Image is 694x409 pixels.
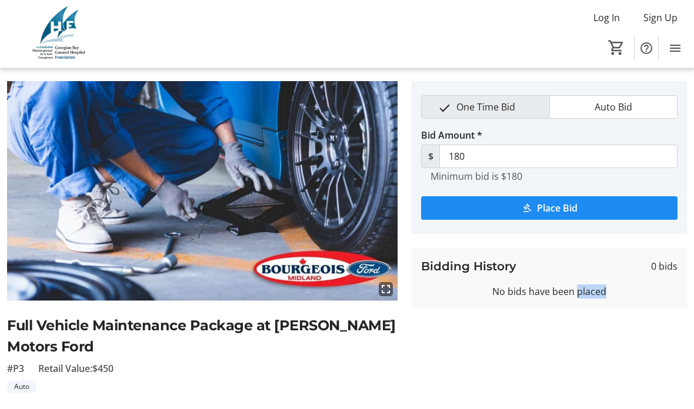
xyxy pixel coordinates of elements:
button: Log In [584,8,629,27]
img: Georgian Bay General Hospital Foundation's Logo [7,5,112,63]
mat-icon: fullscreen [379,283,393,297]
span: Place Bid [537,202,578,216]
span: Retail Value: $450 [38,362,114,376]
span: 0 bids [651,260,678,274]
tr-hint: Minimum bid is $180 [431,171,522,183]
h2: Full Vehicle Maintenance Package at [PERSON_NAME] Motors Ford [7,316,398,358]
h3: Bidding History [421,258,516,276]
button: Menu [663,36,687,60]
button: Sign Up [634,8,687,27]
span: Sign Up [643,11,678,25]
span: Log In [593,11,620,25]
tr-label-badge: Auto [7,381,36,394]
div: No bids have been placed [421,285,678,299]
img: Image [7,82,398,301]
span: Auto Bid [588,96,639,119]
span: One Time Bid [449,96,522,119]
button: Cart [606,37,627,58]
button: Place Bid [421,197,678,220]
label: Bid Amount * [421,129,482,143]
button: Help [635,36,658,60]
span: $ [421,145,440,169]
span: #P3 [7,362,24,376]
